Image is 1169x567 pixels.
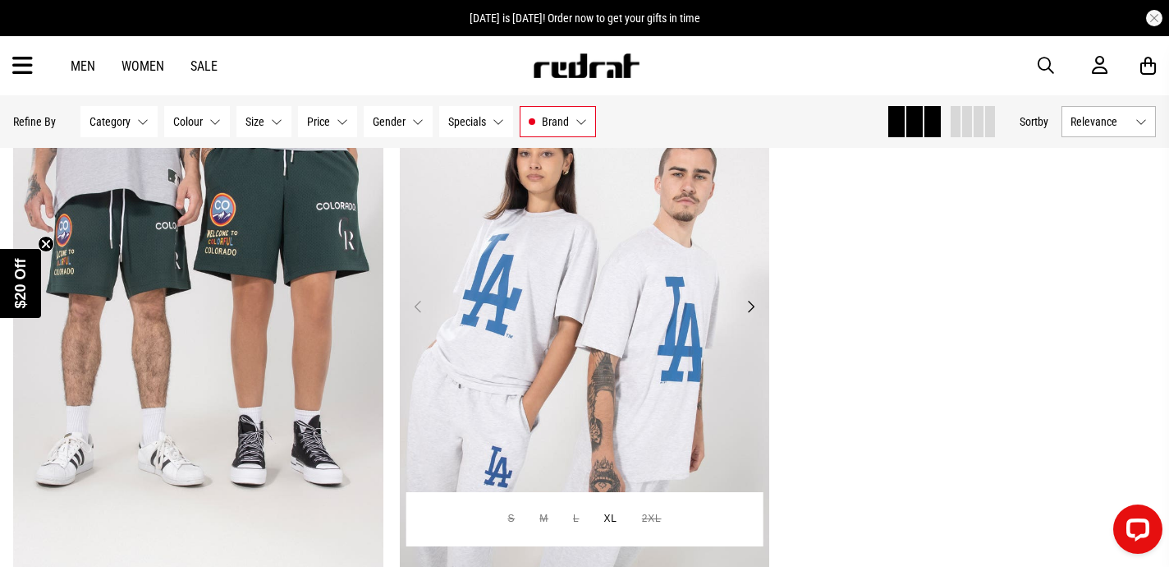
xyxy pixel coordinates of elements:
[532,53,640,78] img: Redrat logo
[364,106,433,137] button: Gender
[12,258,29,308] span: $20 Off
[38,236,54,252] button: Close teaser
[527,505,561,534] button: M
[495,505,527,534] button: S
[1100,498,1169,567] iframe: LiveChat chat widget
[71,58,95,74] a: Men
[373,115,406,128] span: Gender
[1020,112,1048,131] button: Sortby
[190,58,218,74] a: Sale
[448,115,486,128] span: Specials
[1070,115,1129,128] span: Relevance
[121,58,164,74] a: Women
[173,115,203,128] span: Colour
[298,106,357,137] button: Price
[561,505,591,534] button: L
[80,106,158,137] button: Category
[13,115,56,128] p: Refine By
[439,106,513,137] button: Specials
[307,115,330,128] span: Price
[1061,106,1156,137] button: Relevance
[1038,115,1048,128] span: by
[236,106,291,137] button: Size
[89,115,131,128] span: Category
[542,115,569,128] span: Brand
[592,505,630,534] button: XL
[245,115,264,128] span: Size
[740,297,761,316] button: Next
[470,12,700,25] span: [DATE] is [DATE]! Order now to get your gifts in time
[164,106,230,137] button: Colour
[630,505,674,534] button: 2XL
[408,297,429,316] button: Previous
[520,106,596,137] button: Brand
